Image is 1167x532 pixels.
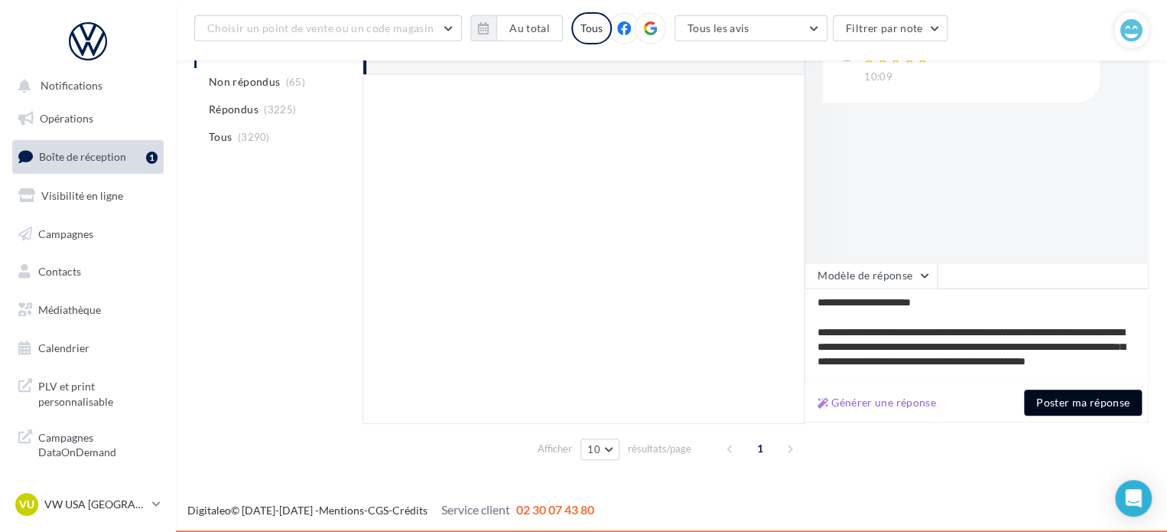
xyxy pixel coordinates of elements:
span: Choisir un point de vente ou un code magasin [207,21,434,34]
span: (3225) [264,103,296,116]
a: Calendrier [9,332,167,364]
a: Crédits [392,504,427,517]
span: Notifications [41,80,102,93]
span: Service client [441,502,510,517]
a: Boîte de réception1 [9,140,167,173]
p: VW USA [GEOGRAPHIC_DATA] [44,497,146,512]
div: Open Intercom Messenger [1115,480,1152,517]
button: Au total [496,15,563,41]
button: Modèle de réponse [805,263,938,289]
span: Afficher [538,442,572,456]
span: (3290) [238,131,270,143]
a: Contacts [9,256,167,288]
span: 10:09 [864,70,892,84]
button: 10 [580,439,619,460]
a: Digitaleo [187,504,231,517]
a: Opérations [9,103,167,135]
button: Au total [470,15,563,41]
span: Non répondus [209,74,280,90]
a: VU VW USA [GEOGRAPHIC_DATA] [12,490,164,519]
a: Mentions [319,504,364,517]
button: Générer une réponse [811,393,942,412]
a: CGS [368,504,388,517]
span: © [DATE]-[DATE] - - - [187,504,594,517]
span: Médiathèque [38,303,101,316]
a: Visibilité en ligne [9,180,167,212]
button: Poster ma réponse [1024,390,1142,416]
span: Opérations [40,112,93,125]
span: Boîte de réception [39,150,126,163]
span: Tous les avis [688,21,749,34]
span: résultats/page [628,442,691,456]
span: Campagnes DataOnDemand [38,427,158,460]
span: 10 [587,443,600,455]
button: Tous les avis [675,15,827,41]
div: 1 [146,152,158,164]
button: Choisir un point de vente ou un code magasin [194,15,462,41]
span: Calendrier [38,341,89,354]
button: Filtrer par note [833,15,948,41]
a: Campagnes DataOnDemand [9,421,167,466]
span: Répondus [209,102,258,117]
span: PLV et print personnalisable [38,376,158,409]
span: Contacts [38,265,81,278]
span: Visibilité en ligne [41,189,123,202]
div: Tous [571,12,612,44]
span: 1 [748,436,772,461]
span: 02 30 07 43 80 [516,502,594,517]
span: (65) [286,76,305,88]
span: Tous [209,129,232,145]
span: Campagnes [38,227,93,240]
span: VU [19,497,34,512]
a: PLV et print personnalisable [9,370,167,415]
a: Campagnes [9,218,167,250]
a: Médiathèque [9,294,167,326]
